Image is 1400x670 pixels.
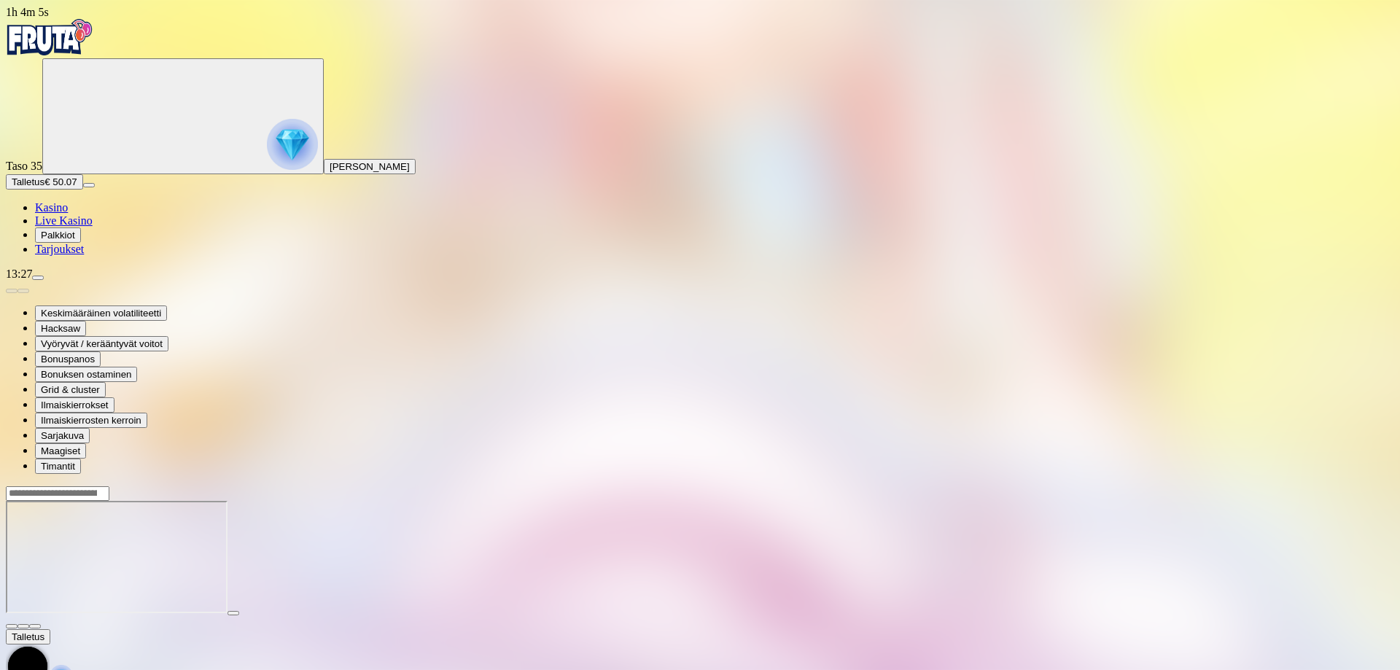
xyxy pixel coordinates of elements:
[35,214,93,227] a: Live Kasino
[42,58,324,174] button: reward progress
[41,369,131,380] span: Bonuksen ostaminen
[6,268,32,280] span: 13:27
[227,611,239,615] button: play icon
[6,501,227,613] iframe: Rainbow Princess
[330,161,410,172] span: [PERSON_NAME]
[6,160,42,172] span: Taso 35
[41,445,80,456] span: Maagiset
[35,243,84,255] a: Tarjoukset
[6,45,93,58] a: Fruta
[41,354,95,365] span: Bonuspanos
[35,459,81,474] button: Timantit
[29,624,41,628] button: fullscreen icon
[35,351,101,367] button: Bonuspanos
[35,336,168,351] button: Vyöryvät / kerääntyvät voitot
[41,461,75,472] span: Timantit
[6,624,17,628] button: close icon
[35,428,90,443] button: Sarjakuva
[35,227,81,243] button: Palkkiot
[35,382,106,397] button: Grid & cluster
[6,19,1394,256] nav: Primary
[41,338,163,349] span: Vyöryvät / kerääntyvät voitot
[12,631,44,642] span: Talletus
[6,201,1394,256] nav: Main menu
[83,183,95,187] button: menu
[6,174,83,190] button: Talletusplus icon€ 50.07
[6,486,109,501] input: Search
[267,119,318,170] img: reward progress
[35,367,137,382] button: Bonuksen ostaminen
[35,397,114,413] button: Ilmaiskierrokset
[12,176,44,187] span: Talletus
[6,629,50,644] button: Talletus
[32,276,44,280] button: menu
[6,6,49,18] span: user session time
[324,159,416,174] button: [PERSON_NAME]
[41,415,141,426] span: Ilmaiskierrosten kerroin
[41,308,161,319] span: Keskimääräinen volatiliteetti
[41,323,80,334] span: Hacksaw
[35,413,147,428] button: Ilmaiskierrosten kerroin
[17,289,29,293] button: next slide
[6,19,93,55] img: Fruta
[35,201,68,214] a: Kasino
[41,384,100,395] span: Grid & cluster
[44,176,77,187] span: € 50.07
[17,624,29,628] button: chevron-down icon
[35,305,167,321] button: Keskimääräinen volatiliteetti
[41,400,109,410] span: Ilmaiskierrokset
[6,289,17,293] button: prev slide
[35,321,86,336] button: Hacksaw
[41,430,84,441] span: Sarjakuva
[35,443,86,459] button: Maagiset
[41,230,75,241] span: Palkkiot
